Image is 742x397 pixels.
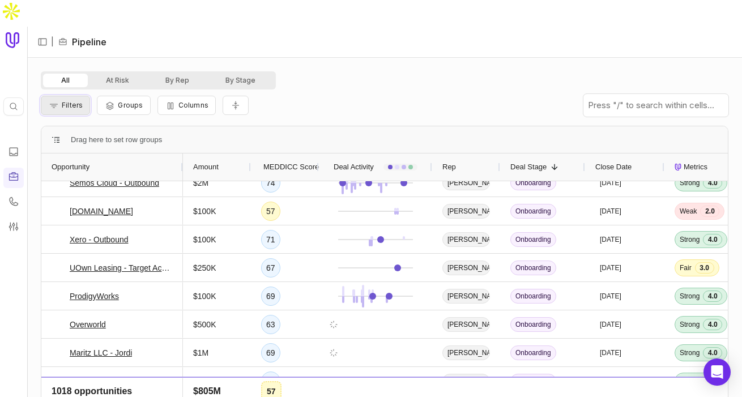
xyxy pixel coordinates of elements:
[510,232,556,247] span: Onboarding
[595,160,632,174] span: Close Date
[261,153,309,181] div: MEDDICC Score
[97,96,150,115] button: Group Pipeline
[703,319,722,330] span: 4.0
[442,204,490,219] span: [PERSON_NAME]
[71,133,162,147] span: Drag here to set row groups
[600,377,621,386] time: [DATE]
[510,345,556,360] span: Onboarding
[261,343,280,362] div: 69
[680,207,697,216] span: Weak
[680,235,700,244] span: Strong
[118,101,143,109] span: Groups
[680,178,700,187] span: Strong
[70,318,106,331] a: Overworld
[261,287,280,306] div: 69
[70,233,129,246] a: Xero - Outbound
[700,206,719,217] span: 2.0
[178,101,208,109] span: Columns
[442,374,490,389] span: [PERSON_NAME]
[193,261,216,275] span: $250K
[600,235,621,244] time: [DATE]
[680,377,700,386] span: Strong
[193,318,216,331] span: $500K
[510,204,556,219] span: Onboarding
[88,74,147,87] button: At Risk
[70,374,173,388] a: SSRS/Social Science Research Solutions
[703,177,722,189] span: 4.0
[193,374,216,388] span: $500K
[70,261,173,275] a: UOwn Leasing - Target Account Deal
[442,261,490,275] span: [PERSON_NAME]
[510,374,556,389] span: Onboarding
[600,207,621,216] time: [DATE]
[261,315,280,334] div: 63
[510,317,556,332] span: Onboarding
[680,320,700,329] span: Strong
[334,160,374,174] span: Deal Activity
[52,160,89,174] span: Opportunity
[157,96,216,115] button: Columns
[193,176,208,190] span: $2M
[680,348,700,357] span: Strong
[680,263,692,272] span: Fair
[510,289,556,304] span: Onboarding
[442,232,490,247] span: [PERSON_NAME]
[193,160,219,174] span: Amount
[695,262,714,274] span: 3.0
[442,345,490,360] span: [PERSON_NAME]
[510,261,556,275] span: Onboarding
[193,233,216,246] span: $100K
[70,204,133,218] a: [DOMAIN_NAME]
[62,101,83,109] span: Filters
[510,176,556,190] span: Onboarding
[193,204,216,218] span: $100K
[193,346,208,360] span: $1M
[703,291,722,302] span: 4.0
[193,289,216,303] span: $100K
[34,33,51,50] button: Expand sidebar
[70,289,119,303] a: ProdigyWorks
[600,263,621,272] time: [DATE]
[600,178,621,187] time: [DATE]
[207,74,274,87] button: By Stage
[261,173,280,193] div: 74
[261,202,280,221] div: 57
[58,35,106,49] li: Pipeline
[703,358,731,386] div: Open Intercom Messenger
[600,348,621,357] time: [DATE]
[510,160,547,174] span: Deal Stage
[600,320,621,329] time: [DATE]
[41,96,90,115] button: Filter Pipeline
[583,94,728,117] input: Press "/" to search within cells...
[147,74,207,87] button: By Rep
[442,289,490,304] span: [PERSON_NAME]
[223,96,249,116] button: Collapse all rows
[261,372,280,391] div: 74
[680,292,700,301] span: Strong
[263,160,319,174] span: MEDDICC Score
[442,160,456,174] span: Rep
[71,133,162,147] div: Row Groups
[703,347,722,358] span: 4.0
[600,292,621,301] time: [DATE]
[261,230,280,249] div: 71
[43,74,88,87] button: All
[684,160,707,174] span: Metrics
[261,258,280,278] div: 67
[51,35,54,49] span: |
[70,176,159,190] a: Semos Cloud - Outbound
[442,176,490,190] span: [PERSON_NAME]
[442,317,490,332] span: [PERSON_NAME]
[703,234,722,245] span: 4.0
[70,346,132,360] a: Maritz LLC - Jordi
